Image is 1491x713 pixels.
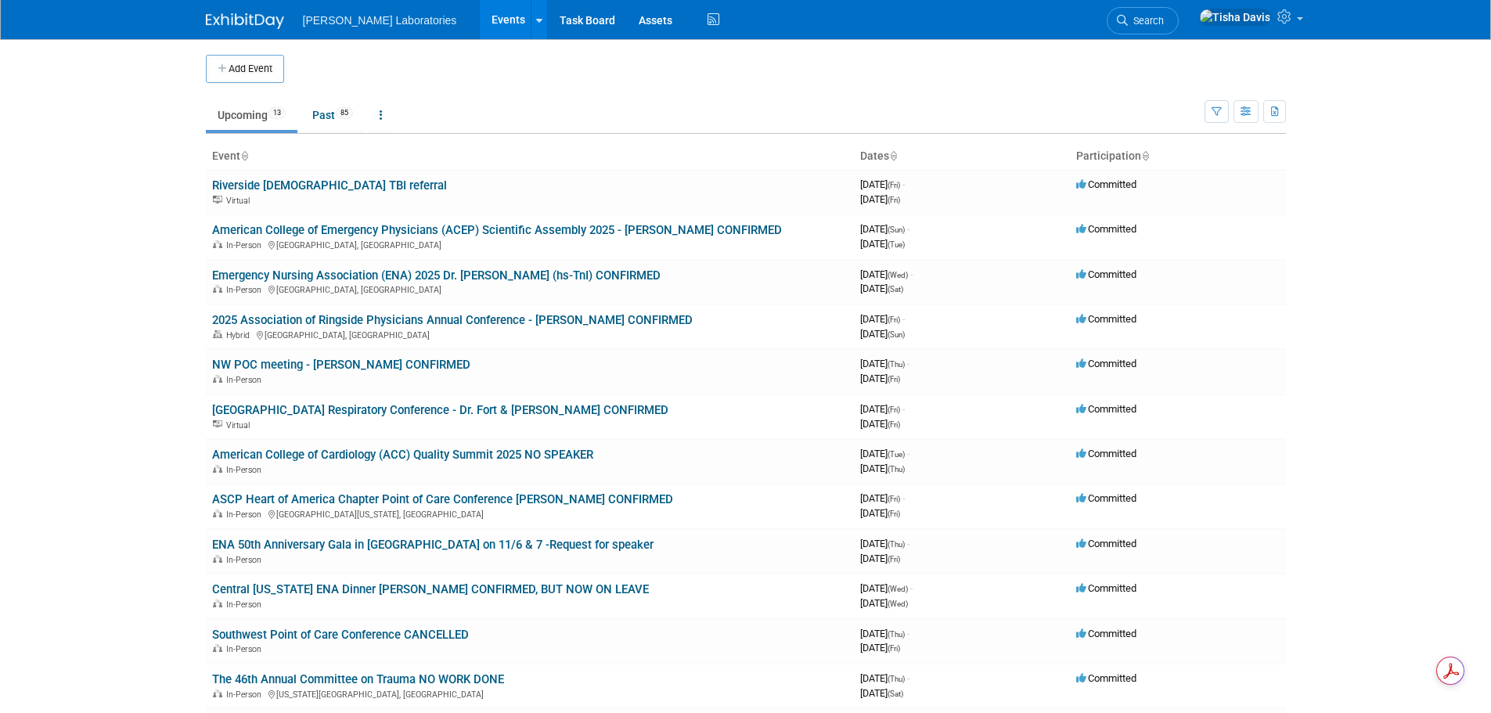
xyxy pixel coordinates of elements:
[213,644,222,652] img: In-Person Event
[888,196,900,204] span: (Fri)
[226,510,266,520] span: In-Person
[1076,403,1136,415] span: Committed
[212,268,661,283] a: Emergency Nursing Association (ENA) 2025 Dr. [PERSON_NAME] (hs-TnI) CONFIRMED
[226,420,254,430] span: Virtual
[860,313,905,325] span: [DATE]
[888,405,900,414] span: (Fri)
[888,540,905,549] span: (Thu)
[902,313,905,325] span: -
[860,492,905,504] span: [DATE]
[902,178,905,190] span: -
[888,644,900,653] span: (Fri)
[888,465,905,474] span: (Thu)
[213,285,222,293] img: In-Person Event
[1076,313,1136,325] span: Committed
[888,555,900,564] span: (Fri)
[212,582,649,596] a: Central [US_STATE] ENA Dinner [PERSON_NAME] CONFIRMED, BUT NOW ON LEAVE
[206,100,297,130] a: Upcoming13
[212,283,848,295] div: [GEOGRAPHIC_DATA], [GEOGRAPHIC_DATA]
[226,330,254,340] span: Hybrid
[888,630,905,639] span: (Thu)
[212,403,668,417] a: [GEOGRAPHIC_DATA] Respiratory Conference - Dr. Fort & [PERSON_NAME] CONFIRMED
[888,675,905,683] span: (Thu)
[268,107,286,119] span: 13
[907,672,909,684] span: -
[860,268,913,280] span: [DATE]
[860,223,909,235] span: [DATE]
[860,687,903,699] span: [DATE]
[907,358,909,369] span: -
[1076,628,1136,639] span: Committed
[213,330,222,338] img: Hybrid Event
[860,448,909,459] span: [DATE]
[889,149,897,162] a: Sort by Start Date
[226,375,266,385] span: In-Person
[860,328,905,340] span: [DATE]
[907,538,909,549] span: -
[888,495,900,503] span: (Fri)
[213,510,222,517] img: In-Person Event
[910,268,913,280] span: -
[1199,9,1271,26] img: Tisha Davis
[888,181,900,189] span: (Fri)
[860,283,903,294] span: [DATE]
[213,420,222,428] img: Virtual Event
[206,55,284,83] button: Add Event
[860,403,905,415] span: [DATE]
[1076,492,1136,504] span: Committed
[888,285,903,293] span: (Sat)
[860,642,900,654] span: [DATE]
[860,507,900,519] span: [DATE]
[888,315,900,324] span: (Fri)
[910,582,913,594] span: -
[860,538,909,549] span: [DATE]
[212,238,848,250] div: [GEOGRAPHIC_DATA], [GEOGRAPHIC_DATA]
[888,360,905,369] span: (Thu)
[860,582,913,594] span: [DATE]
[212,328,848,340] div: [GEOGRAPHIC_DATA], [GEOGRAPHIC_DATA]
[212,358,470,372] a: NW POC meeting - [PERSON_NAME] CONFIRMED
[303,14,457,27] span: [PERSON_NAME] Laboratories
[888,271,908,279] span: (Wed)
[888,420,900,429] span: (Fri)
[860,178,905,190] span: [DATE]
[213,555,222,563] img: In-Person Event
[907,628,909,639] span: -
[212,628,469,642] a: Southwest Point of Care Conference CANCELLED
[1076,268,1136,280] span: Committed
[226,240,266,250] span: In-Person
[336,107,353,119] span: 85
[907,448,909,459] span: -
[1076,672,1136,684] span: Committed
[1076,178,1136,190] span: Committed
[212,223,782,237] a: American College of Emergency Physicians (ACEP) Scientific Assembly 2025 - [PERSON_NAME] CONFIRMED
[212,178,447,193] a: Riverside [DEMOGRAPHIC_DATA] TBI referral
[212,313,693,327] a: 2025 Association of Ringside Physicians Annual Conference - [PERSON_NAME] CONFIRMED
[213,375,222,383] img: In-Person Event
[860,358,909,369] span: [DATE]
[206,143,854,170] th: Event
[888,600,908,608] span: (Wed)
[888,690,903,698] span: (Sat)
[213,465,222,473] img: In-Person Event
[206,13,284,29] img: ExhibitDay
[860,597,908,609] span: [DATE]
[1076,538,1136,549] span: Committed
[860,418,900,430] span: [DATE]
[212,507,848,520] div: [GEOGRAPHIC_DATA][US_STATE], [GEOGRAPHIC_DATA]
[902,492,905,504] span: -
[212,672,504,686] a: The 46th Annual Committee on Trauma NO WORK DONE
[213,196,222,203] img: Virtual Event
[1076,223,1136,235] span: Committed
[213,690,222,697] img: In-Person Event
[888,510,900,518] span: (Fri)
[240,149,248,162] a: Sort by Event Name
[1076,582,1136,594] span: Committed
[226,555,266,565] span: In-Person
[888,240,905,249] span: (Tue)
[888,375,900,384] span: (Fri)
[888,225,905,234] span: (Sun)
[1141,149,1149,162] a: Sort by Participation Type
[907,223,909,235] span: -
[860,553,900,564] span: [DATE]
